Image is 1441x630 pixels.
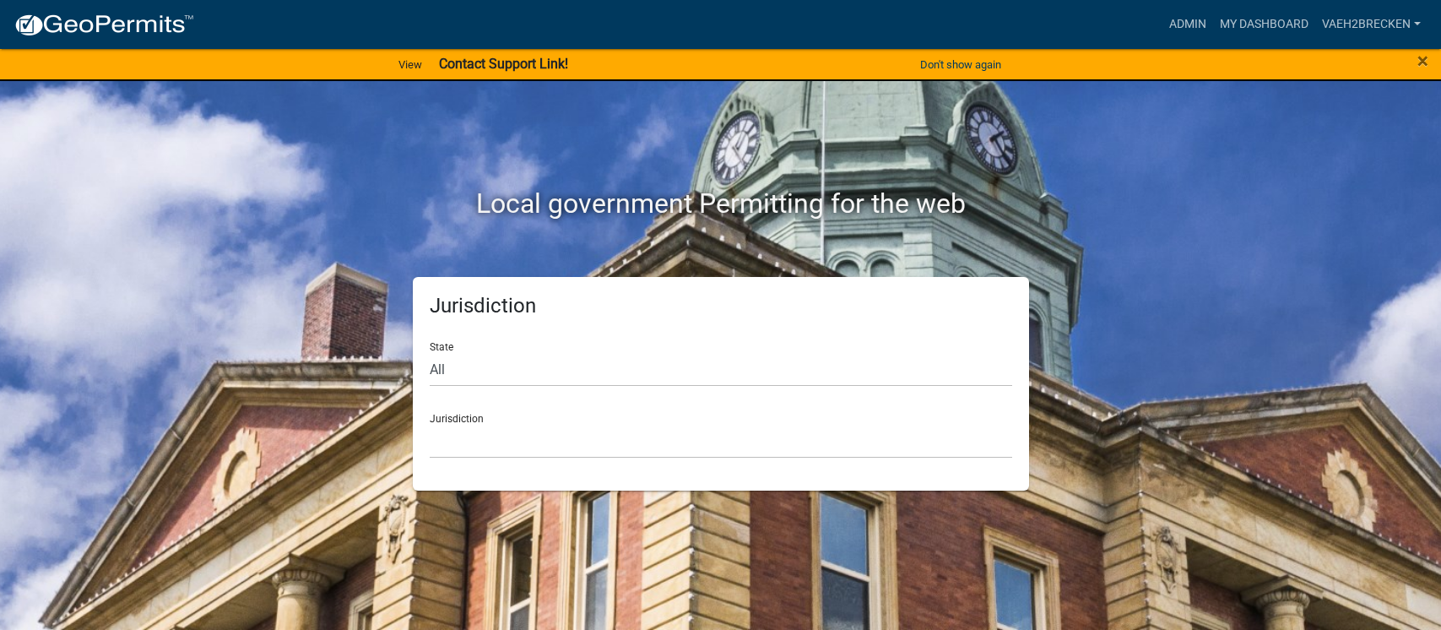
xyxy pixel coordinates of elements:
[439,56,568,72] strong: Contact Support Link!
[1417,49,1428,73] span: ×
[392,51,429,79] a: View
[1417,51,1428,71] button: Close
[1162,8,1213,41] a: Admin
[252,187,1189,220] h2: Local government Permitting for the web
[913,51,1008,79] button: Don't show again
[430,294,1012,318] h5: Jurisdiction
[1315,8,1427,41] a: vaeh2Brecken
[1213,8,1315,41] a: My Dashboard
